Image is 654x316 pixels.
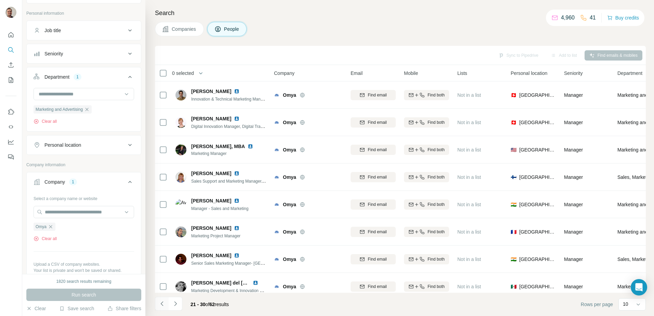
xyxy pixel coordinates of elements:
[368,147,387,153] span: Find email
[191,197,231,204] span: [PERSON_NAME]
[368,119,387,126] span: Find email
[44,50,63,57] div: Seniority
[274,202,279,207] img: Logo of Omya
[519,228,556,235] span: [GEOGRAPHIC_DATA]
[519,201,556,208] span: [GEOGRAPHIC_DATA]
[283,228,296,235] span: Omya
[191,260,296,266] span: Senior Sales Marketing Manager- [GEOGRAPHIC_DATA]
[274,92,279,98] img: Logo of Omya
[175,281,186,292] img: Avatar
[5,106,16,118] button: Use Surfe on LinkedIn
[224,26,240,32] span: People
[283,283,296,290] span: Omya
[351,254,396,264] button: Find email
[283,146,296,153] span: Omya
[5,29,16,41] button: Quick start
[564,256,583,262] span: Manager
[175,90,186,101] img: Avatar
[511,70,547,77] span: Personal location
[283,256,296,263] span: Omya
[234,171,239,176] img: LinkedIn logo
[561,14,575,22] p: 4,960
[511,92,516,98] span: 🇨🇭
[351,199,396,210] button: Find email
[274,120,279,125] img: Logo of Omya
[457,256,481,262] span: Not in a list
[27,174,141,193] button: Company1
[44,74,69,80] div: Department
[191,150,261,157] span: Marketing Manager
[511,119,516,126] span: 🇨🇭
[191,302,206,307] span: 21 - 30
[623,301,628,307] p: 10
[564,70,583,77] span: Seniority
[234,225,239,231] img: LinkedIn logo
[248,144,253,149] img: LinkedIn logo
[175,172,186,183] img: Avatar
[457,174,481,180] span: Not in a list
[351,281,396,292] button: Find email
[175,254,186,265] img: Avatar
[34,236,57,242] button: Clear all
[511,146,516,153] span: 🇺🇸
[191,225,231,232] span: [PERSON_NAME]
[564,284,583,289] span: Manager
[274,147,279,153] img: Logo of Omya
[404,254,449,264] button: Find both
[27,137,141,153] button: Personal location
[234,116,239,121] img: LinkedIn logo
[191,234,240,238] span: Marketing Project Manager
[34,261,134,267] p: Upload a CSV of company websites.
[428,92,445,98] span: Find both
[564,174,583,180] span: Manager
[564,202,583,207] span: Manager
[519,256,556,263] span: [GEOGRAPHIC_DATA]
[283,119,296,126] span: Omya
[511,256,516,263] span: 🇮🇳
[27,22,141,39] button: Job title
[428,147,445,153] span: Find both
[519,146,556,153] span: [GEOGRAPHIC_DATA]
[27,45,141,62] button: Seniority
[428,284,445,290] span: Find both
[5,7,16,18] img: Avatar
[74,74,81,80] div: 1
[191,170,231,177] span: [PERSON_NAME]
[5,151,16,163] button: Feedback
[564,92,583,98] span: Manager
[564,147,583,153] span: Manager
[457,284,481,289] span: Not in a list
[36,224,47,230] span: Omya
[404,199,449,210] button: Find both
[209,302,215,307] span: 62
[274,229,279,235] img: Logo of Omya
[368,284,387,290] span: Find email
[617,70,642,77] span: Department
[27,69,141,88] button: Department1
[191,144,245,149] span: [PERSON_NAME], MBA
[404,90,449,100] button: Find both
[511,283,516,290] span: 🇲🇽
[351,117,396,128] button: Find email
[26,162,141,168] p: Company information
[368,256,387,262] span: Find email
[404,117,449,128] button: Find both
[368,229,387,235] span: Find email
[26,10,141,16] p: Personal information
[607,13,639,23] button: Buy credits
[351,70,363,77] span: Email
[191,178,323,184] span: Sales Support and Marketing Manager, [GEOGRAPHIC_DATA] & Baltics
[34,193,134,202] div: Select a company name or website
[234,89,239,94] img: LinkedIn logo
[234,253,239,258] img: LinkedIn logo
[175,144,186,155] img: Avatar
[5,44,16,56] button: Search
[283,92,296,98] span: Omya
[351,145,396,155] button: Find email
[253,280,258,286] img: LinkedIn logo
[590,14,596,22] p: 41
[191,123,282,129] span: Digital Innovation Manager, Digital Transformation
[274,70,295,77] span: Company
[564,120,583,125] span: Manager
[457,120,481,125] span: Not in a list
